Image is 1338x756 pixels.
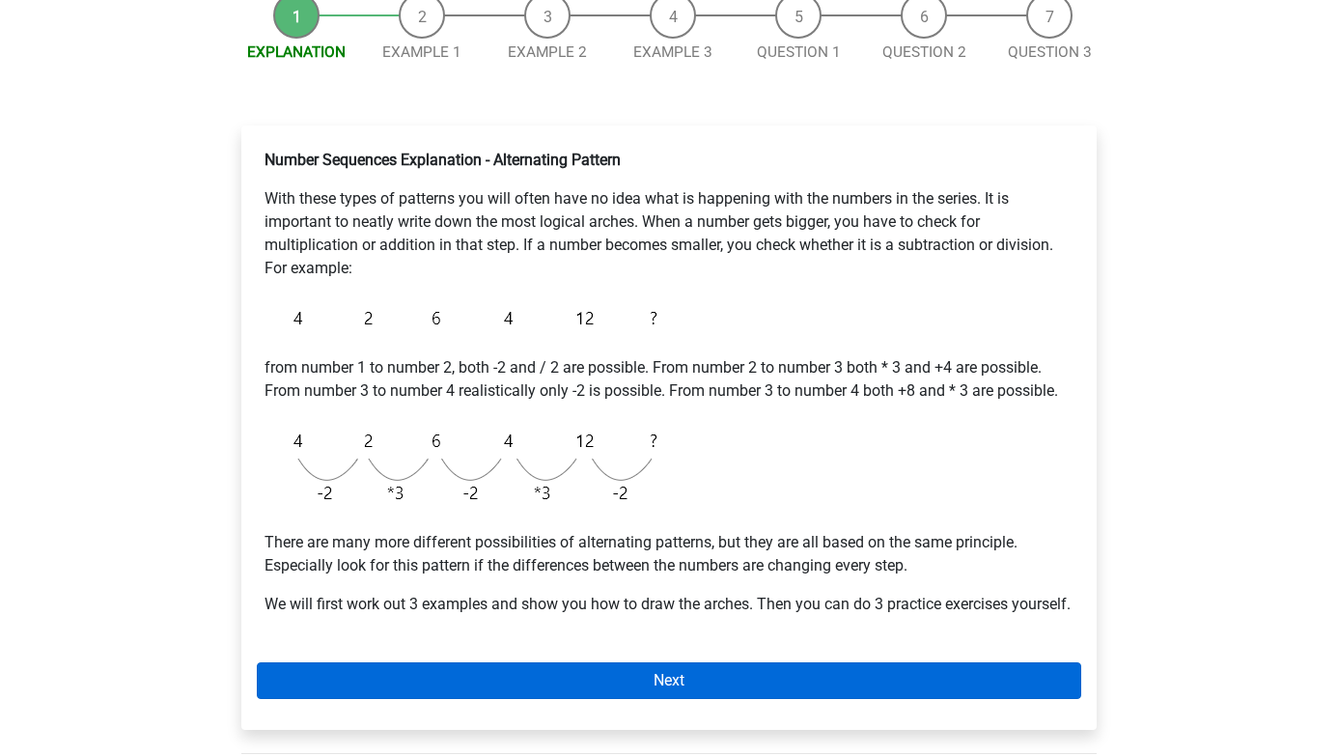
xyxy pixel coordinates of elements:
a: Question 3 [1008,43,1092,61]
b: Number Sequences Explanation - Alternating Pattern [265,151,621,169]
a: Example 2 [508,43,587,61]
img: Alternating_Example_intro_2.png [265,418,667,516]
p: from number 1 to number 2, both -2 and / 2 are possible. From number 2 to number 3 both * 3 and +... [265,356,1073,403]
p: We will first work out 3 examples and show you how to draw the arches. Then you can do 3 practice... [265,593,1073,616]
a: Question 2 [882,43,966,61]
p: With these types of patterns you will often have no idea what is happening with the numbers in th... [265,187,1073,280]
a: Example 1 [382,43,461,61]
a: Question 1 [757,43,841,61]
a: Next [257,662,1081,699]
a: Explanation [247,43,346,61]
a: Example 3 [633,43,712,61]
p: There are many more different possibilities of alternating patterns, but they are all based on th... [265,531,1073,577]
img: Alternating_Example_intro_1.png [265,295,667,341]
